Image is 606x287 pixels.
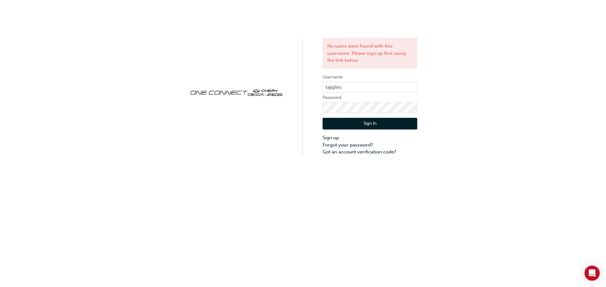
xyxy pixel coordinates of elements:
[585,266,600,281] div: Open Intercom Messenger
[323,73,417,81] label: Username
[323,141,417,149] a: Forgot your password?
[323,82,417,93] input: Username
[323,38,417,69] div: No users were found with this username. Please sign up first using the link below.
[323,94,417,101] label: Password
[189,84,283,100] img: oneconnect
[323,134,417,141] a: Sign up
[323,148,417,156] a: Got an account verification code?
[323,118,417,130] button: Sign In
